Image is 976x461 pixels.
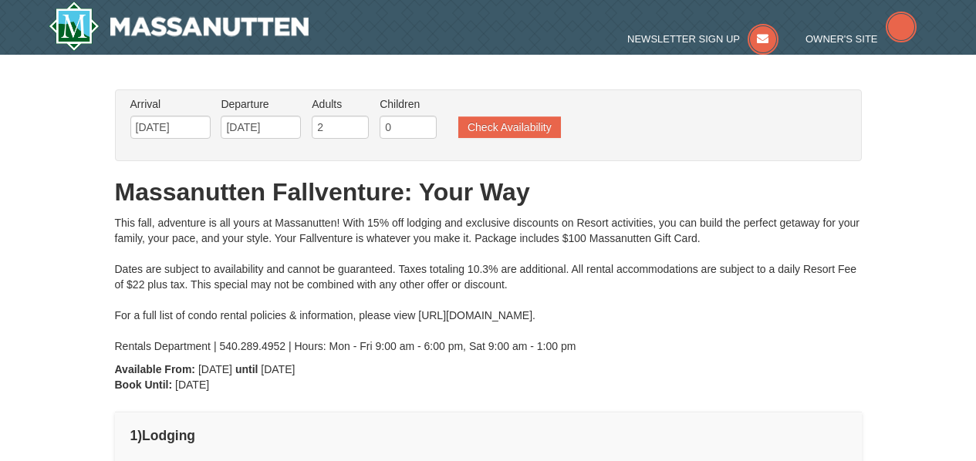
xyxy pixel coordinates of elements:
strong: until [235,363,258,375]
label: Departure [221,96,301,112]
strong: Available From: [115,363,196,375]
h4: 1 Lodging [130,428,846,443]
span: [DATE] [175,379,209,391]
span: [DATE] [198,363,232,375]
span: Newsletter Sign Up [627,33,740,45]
span: Owner's Site [805,33,878,45]
a: Newsletter Sign Up [627,33,778,45]
div: This fall, adventure is all yours at Massanutten! With 15% off lodging and exclusive discounts on... [115,215,862,354]
button: Check Availability [458,116,561,138]
label: Arrival [130,96,211,112]
img: Massanutten Resort Logo [49,2,309,51]
a: Owner's Site [805,33,917,45]
a: Massanutten Resort [49,2,309,51]
label: Children [380,96,437,112]
span: ) [137,428,142,443]
span: [DATE] [261,363,295,375]
strong: Book Until: [115,379,173,391]
label: Adults [312,96,369,112]
h1: Massanutten Fallventure: Your Way [115,177,862,207]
